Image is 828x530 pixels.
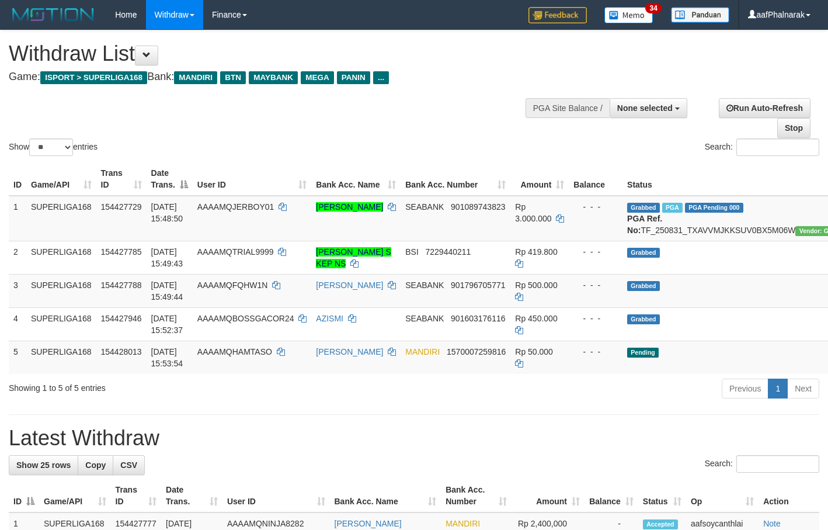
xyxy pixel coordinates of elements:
a: Previous [722,379,768,399]
td: SUPERLIGA168 [26,274,96,307]
th: Game/API: activate to sort column ascending [26,162,96,196]
span: Grabbed [627,281,660,291]
label: Search: [705,138,819,156]
a: [PERSON_NAME] [316,347,383,356]
span: ISPORT > SUPERLIGA168 [40,71,147,84]
td: 3 [9,274,26,307]
a: [PERSON_NAME] [316,202,383,212]
input: Search: [736,455,819,473]
span: Copy 7229440211 to clipboard [426,247,471,257]
div: - - - [573,346,618,358]
span: Grabbed [627,248,660,258]
a: Run Auto-Refresh [719,98,810,118]
th: Bank Acc. Number: activate to sort column ascending [401,162,510,196]
span: Rp 3.000.000 [515,202,551,223]
img: panduan.png [671,7,729,23]
a: Note [763,519,781,528]
label: Show entries [9,138,98,156]
input: Search: [736,138,819,156]
span: AAAAMQHAMTASO [197,347,272,356]
div: - - - [573,279,618,291]
th: Trans ID: activate to sort column ascending [111,479,161,512]
span: MAYBANK [249,71,298,84]
span: AAAAMQFQHW1N [197,280,268,290]
span: SEABANK [405,202,444,212]
td: 5 [9,341,26,374]
th: ID [9,162,26,196]
span: Rp 419.800 [515,247,557,257]
span: Pending [627,348,659,358]
span: Rp 50.000 [515,347,553,356]
span: 34 [645,3,661,13]
span: SEABANK [405,280,444,290]
span: Copy 901796705771 to clipboard [451,280,505,290]
th: Bank Acc. Number: activate to sort column ascending [441,479,512,512]
span: BTN [220,71,246,84]
a: Stop [777,118,810,138]
span: [DATE] 15:53:54 [151,347,183,368]
th: Game/API: activate to sort column ascending [39,479,111,512]
a: Show 25 rows [9,455,78,475]
th: Bank Acc. Name: activate to sort column ascending [311,162,401,196]
b: PGA Ref. No: [627,214,662,235]
span: Copy [85,460,106,470]
span: Rp 500.000 [515,280,557,290]
th: Status: activate to sort column ascending [638,479,686,512]
span: Show 25 rows [16,460,71,470]
a: Copy [78,455,113,475]
span: MANDIRI [174,71,217,84]
span: None selected [617,103,673,113]
th: Amount: activate to sort column ascending [510,162,569,196]
span: [DATE] 15:48:50 [151,202,183,223]
span: Marked by aafounsreynich [662,203,683,213]
a: CSV [113,455,145,475]
a: Next [787,379,819,399]
span: AAAAMQTRIAL9999 [197,247,274,257]
label: Search: [705,455,819,473]
td: 4 [9,307,26,341]
div: - - - [573,246,618,258]
span: SEABANK [405,314,444,323]
button: None selected [610,98,687,118]
span: Accepted [643,519,678,529]
span: [DATE] 15:52:37 [151,314,183,335]
span: 154427788 [101,280,142,290]
span: CSV [120,460,137,470]
span: [DATE] 15:49:44 [151,280,183,302]
td: SUPERLIGA168 [26,307,96,341]
span: AAAAMQJERBOY01 [197,202,274,212]
span: 154428013 [101,347,142,356]
h1: Withdraw List [9,42,540,65]
th: User ID: activate to sort column ascending [222,479,330,512]
span: Grabbed [627,314,660,324]
td: SUPERLIGA168 [26,241,96,274]
span: 154427785 [101,247,142,257]
div: - - - [573,201,618,213]
span: MEGA [301,71,334,84]
a: 1 [768,379,788,399]
th: Date Trans.: activate to sort column ascending [161,479,222,512]
div: - - - [573,313,618,324]
th: Op: activate to sort column ascending [686,479,759,512]
span: PANIN [337,71,370,84]
span: AAAAMQBOSSGACOR24 [197,314,294,323]
td: 1 [9,196,26,241]
h1: Latest Withdraw [9,427,819,450]
span: Copy 1570007259816 to clipboard [447,347,506,356]
th: Balance [569,162,622,196]
select: Showentries [29,138,73,156]
span: Copy 901603176116 to clipboard [451,314,505,323]
span: [DATE] 15:49:43 [151,247,183,268]
th: Amount: activate to sort column ascending [512,479,585,512]
td: 2 [9,241,26,274]
span: BSI [405,247,419,257]
h4: Game: Bank: [9,71,540,83]
div: Showing 1 to 5 of 5 entries [9,377,336,394]
span: Copy 901089743823 to clipboard [451,202,505,212]
th: ID: activate to sort column descending [9,479,39,512]
span: 154427946 [101,314,142,323]
span: 154427729 [101,202,142,212]
th: Action [759,479,819,512]
th: Trans ID: activate to sort column ascending [96,162,147,196]
span: PGA Pending [685,203,743,213]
